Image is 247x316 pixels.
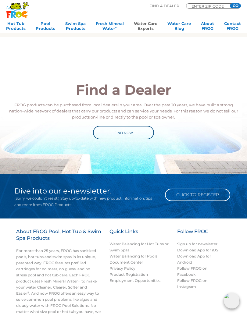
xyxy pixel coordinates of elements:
a: Find Now [93,126,154,139]
a: Fresh MineralWater∞ [96,21,124,33]
a: Hot TubProducts [6,21,26,33]
img: openIcon [224,293,240,309]
a: ContactFROG [224,21,241,33]
sup: ® [27,290,29,294]
h3: Follow FROG [177,228,226,241]
sup: ∞ [115,26,117,29]
a: Follow FROG on Facebook [177,266,207,277]
a: Document Center [109,260,143,265]
a: Follow FROG on Instagram [177,278,207,289]
a: Employment Opportunities [109,278,160,283]
p: FROG products can be purchased from local dealers in your area. Over the past 20 years, we have b... [8,102,239,120]
h2: Dive into our e-newsletter. [14,187,159,195]
h2: Find a Dealer [8,83,239,97]
a: Product Registration [109,272,148,277]
input: GO [230,3,241,8]
p: Find A Dealer [149,3,179,9]
a: Water CareBlog [167,21,191,33]
a: Sign up for newsletter [177,242,217,246]
a: AboutFROG [201,21,214,33]
a: Water Balancing for Hot Tubs or Swim Spas [109,242,169,252]
p: (Sorry, we couldn’t resist.) Stay up-to-date with new product information, tips and more from FRO... [14,195,159,208]
a: Download App for iOS [177,248,218,252]
a: Privacy Policy [109,266,135,271]
a: Click to Register [165,189,230,201]
a: Water Balancing for Pools [109,254,157,258]
a: Download App for Android [177,254,211,265]
h3: About FROG Pool, Hot Tub & Swim Spa Products [16,228,102,248]
input: Zip Code Form [191,5,227,8]
a: Water CareExperts [134,21,157,33]
a: Swim SpaProducts [65,21,86,33]
a: PoolProducts [36,21,55,33]
h3: Quick Links [109,228,172,241]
